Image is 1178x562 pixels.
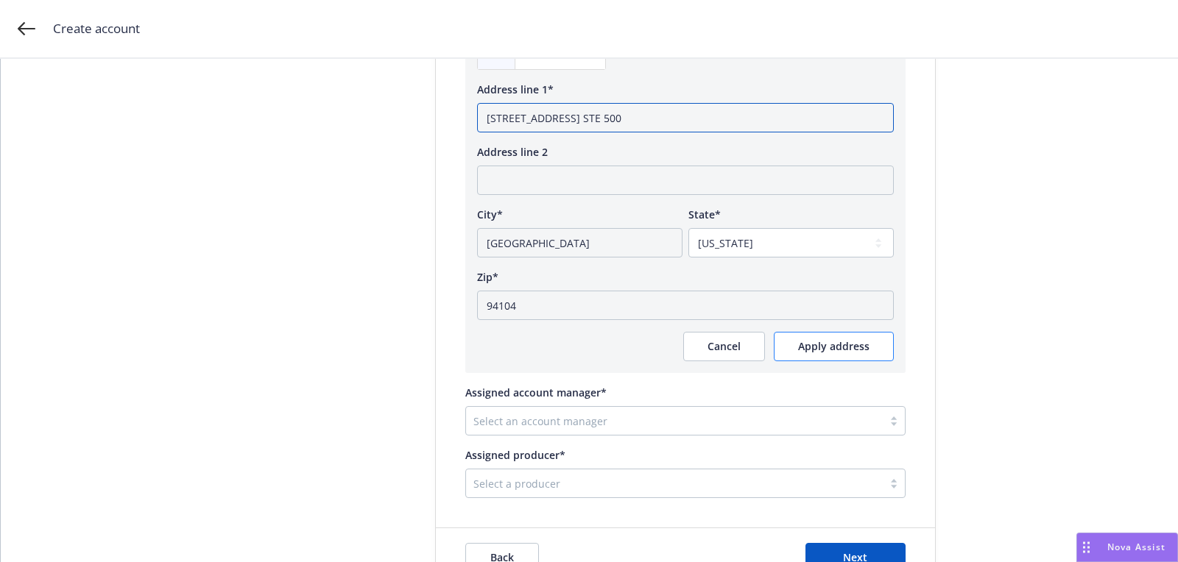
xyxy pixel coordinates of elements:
[1,59,1178,562] div: ;
[683,332,765,361] button: Cancel
[708,339,741,353] span: Cancel
[1107,541,1165,553] span: Nova Assist
[688,207,721,221] span: State*
[477,207,503,221] span: City*
[53,19,140,38] span: Create account
[1077,533,1096,561] div: Drag to move
[1076,533,1178,562] button: Nova Assist
[477,145,548,159] span: Address line 2
[477,82,554,96] span: Address line 1*
[465,448,565,462] span: Assigned producer*
[798,339,870,353] span: Apply address
[774,332,894,361] button: Apply address
[465,385,607,399] span: Assigned account manager*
